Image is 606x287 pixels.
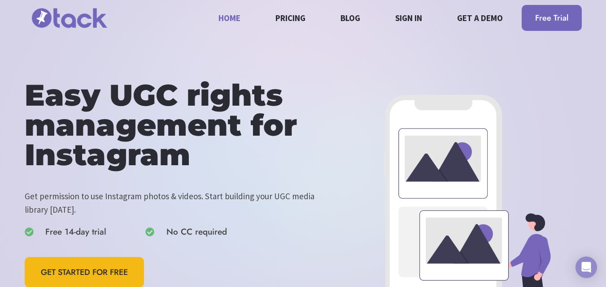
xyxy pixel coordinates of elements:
[166,225,227,239] span: No CC required
[41,266,128,279] span: GET STARTED FOR FREE
[45,225,106,239] span: Free 14-day trial​
[336,6,366,30] a: Blog
[214,6,508,30] nav: Primary Navigation
[25,189,334,217] p: Get permission to use Instagram photos & videos. Start building your UGC media library [DATE].
[390,6,427,30] a: Sign in
[575,257,597,278] div: Open Intercom Messenger
[214,6,246,30] a: Home
[270,6,311,30] a: Pricing
[25,3,114,33] img: tack
[452,6,508,30] a: Get a demo
[522,5,582,31] a: Free Trial
[25,81,334,170] h1: Easy UGC rights management for Instagram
